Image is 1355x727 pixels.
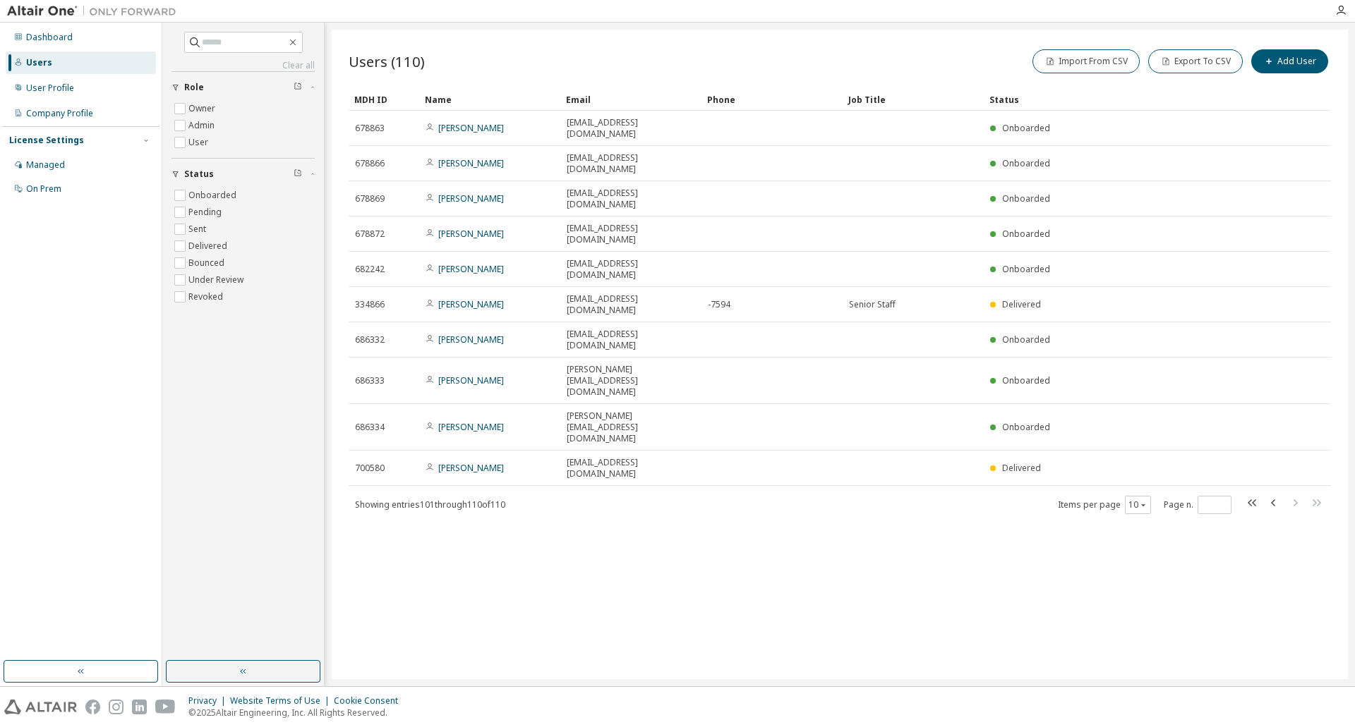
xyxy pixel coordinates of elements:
[1002,157,1050,169] span: Onboarded
[184,82,204,93] span: Role
[438,122,504,134] a: [PERSON_NAME]
[132,699,147,714] img: linkedin.svg
[567,410,695,444] span: [PERSON_NAME][EMAIL_ADDRESS][DOMAIN_NAME]
[438,298,504,310] a: [PERSON_NAME]
[188,117,217,134] label: Admin
[567,223,695,245] span: [EMAIL_ADDRESS][DOMAIN_NAME]
[355,158,385,169] span: 678866
[188,238,230,255] label: Delivered
[707,88,837,111] div: Phone
[438,193,504,204] a: [PERSON_NAME]
[355,422,385,433] span: 686334
[438,334,504,346] a: [PERSON_NAME]
[26,183,61,195] div: On Prem
[188,271,246,288] label: Under Review
[188,288,226,305] label: Revoked
[438,228,504,240] a: [PERSON_NAME]
[1002,334,1050,346] span: Onboarded
[354,88,414,111] div: MDH ID
[171,72,315,103] button: Role
[26,32,73,43] div: Dashboard
[438,157,504,169] a: [PERSON_NAME]
[438,263,504,275] a: [PERSON_NAME]
[567,258,695,281] span: [EMAIL_ADDRESS][DOMAIN_NAME]
[355,299,385,310] span: 334866
[567,152,695,175] span: [EMAIL_ADDRESS][DOMAIN_NAME]
[188,221,209,238] label: Sent
[1002,228,1050,240] span: Onboarded
[171,159,315,190] button: Status
[567,457,695,479] span: [EMAIL_ADDRESS][DOMAIN_NAME]
[109,699,124,714] img: instagram.svg
[188,204,224,221] label: Pending
[26,159,65,171] div: Managed
[1058,496,1151,514] span: Items per page
[1128,499,1148,511] button: 10
[188,134,211,151] label: User
[355,123,385,134] span: 678863
[1032,49,1140,73] button: Import From CSV
[7,4,183,18] img: Altair One
[188,255,227,271] label: Bounced
[355,334,385,346] span: 686332
[848,88,978,111] div: Job Title
[425,88,555,111] div: Name
[438,421,504,433] a: [PERSON_NAME]
[26,57,52,68] div: Users
[989,88,1258,111] div: Status
[188,100,218,117] label: Owner
[1251,49,1328,73] button: Add User
[1002,193,1050,204] span: Onboarded
[849,299,896,310] span: Senior Staff
[171,60,315,71] a: Clear all
[566,88,696,111] div: Email
[355,375,385,386] span: 686333
[567,117,695,140] span: [EMAIL_ADDRESS][DOMAIN_NAME]
[567,329,695,351] span: [EMAIL_ADDRESS][DOMAIN_NAME]
[188,695,230,707] div: Privacy
[438,462,504,474] a: [PERSON_NAME]
[85,699,100,714] img: facebook.svg
[334,695,406,707] div: Cookie Consent
[1164,496,1231,514] span: Page n.
[294,169,302,180] span: Clear filter
[567,188,695,210] span: [EMAIL_ADDRESS][DOMAIN_NAME]
[1002,374,1050,386] span: Onboarded
[26,108,93,119] div: Company Profile
[9,135,84,146] div: License Settings
[567,293,695,316] span: [EMAIL_ADDRESS][DOMAIN_NAME]
[1002,462,1041,474] span: Delivered
[355,499,505,511] span: Showing entries 101 through 110 of 110
[1002,298,1041,310] span: Delivered
[355,463,385,474] span: 700580
[1002,263,1050,275] span: Onboarded
[4,699,77,714] img: altair_logo.svg
[1002,421,1050,433] span: Onboarded
[188,707,406,719] p: © 2025 Altair Engineering, Inc. All Rights Reserved.
[355,228,385,240] span: 678872
[188,187,239,204] label: Onboarded
[355,193,385,204] span: 678869
[567,364,695,398] span: [PERSON_NAME][EMAIL_ADDRESS][DOMAIN_NAME]
[26,83,74,94] div: User Profile
[155,699,176,714] img: youtube.svg
[294,82,302,93] span: Clear filter
[1002,122,1050,134] span: Onboarded
[230,695,334,707] div: Website Terms of Use
[355,264,385,275] span: 682242
[349,51,425,71] span: Users (110)
[708,299,730,310] span: -7594
[438,374,504,386] a: [PERSON_NAME]
[184,169,214,180] span: Status
[1148,49,1243,73] button: Export To CSV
